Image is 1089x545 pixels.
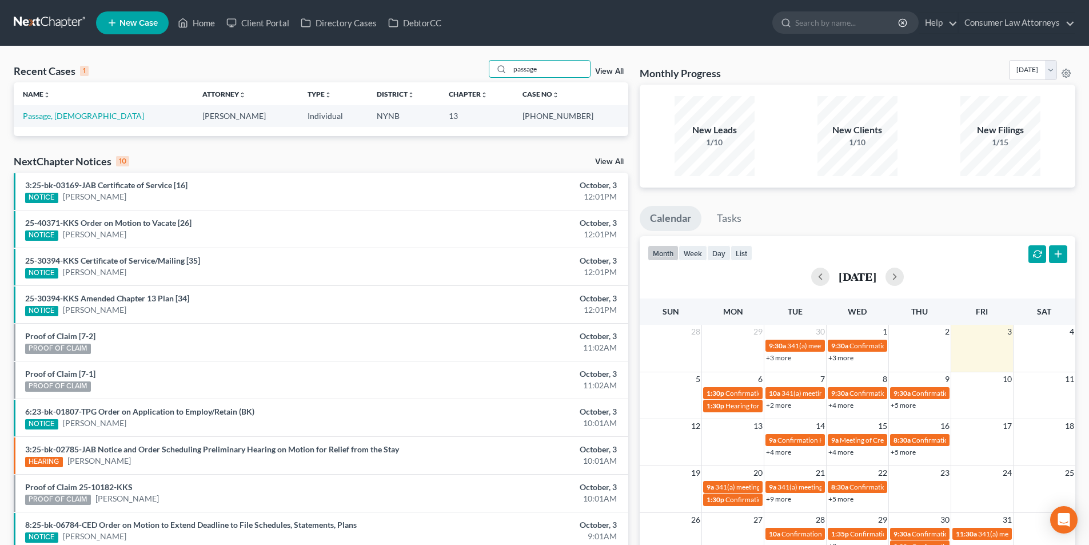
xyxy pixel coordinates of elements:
[193,105,298,126] td: [PERSON_NAME]
[777,436,908,444] span: Confirmation Hearing for [PERSON_NAME]
[552,92,559,98] i: unfold_more
[891,401,916,409] a: +5 more
[43,92,50,98] i: unfold_more
[595,67,624,75] a: View All
[25,344,91,354] div: PROOF OF CLAIM
[23,111,144,121] a: Passage, [DEMOGRAPHIC_DATA]
[944,325,951,339] span: 2
[427,380,617,391] div: 11:02AM
[427,417,617,429] div: 10:01AM
[25,268,58,279] div: NOTICE
[707,206,752,231] a: Tasks
[427,266,617,278] div: 12:01PM
[1002,372,1013,386] span: 10
[690,419,701,433] span: 12
[766,401,791,409] a: +2 more
[831,436,839,444] span: 9a
[427,217,617,229] div: October, 3
[1064,372,1075,386] span: 11
[939,466,951,480] span: 23
[815,325,826,339] span: 30
[25,520,357,530] a: 8:25-bk-06784-CED Order on Motion to Extend Deadline to File Schedules, Statements, Plans
[427,293,617,304] div: October, 3
[960,137,1040,148] div: 1/15
[440,105,513,126] td: 13
[298,105,368,126] td: Individual
[1002,466,1013,480] span: 24
[752,419,764,433] span: 13
[640,206,701,231] a: Calendar
[849,389,980,397] span: Confirmation Hearing for [PERSON_NAME]
[25,457,63,467] div: HEARING
[522,90,559,98] a: Case Nounfold_more
[63,531,126,542] a: [PERSON_NAME]
[893,389,911,397] span: 9:30a
[510,61,590,77] input: Search by name...
[850,530,981,538] span: Confirmation Hearing for [PERSON_NAME]
[815,513,826,527] span: 28
[427,368,617,380] div: October, 3
[956,530,977,538] span: 11:30a
[63,229,126,240] a: [PERSON_NAME]
[25,532,58,543] div: NOTICE
[14,64,89,78] div: Recent Cases
[912,389,1042,397] span: Confirmation hearing for [PERSON_NAME]
[707,495,724,504] span: 1:30p
[308,90,332,98] a: Typeunfold_more
[757,372,764,386] span: 6
[80,66,89,76] div: 1
[690,325,701,339] span: 28
[781,389,892,397] span: 341(a) meeting for [PERSON_NAME]
[752,513,764,527] span: 27
[828,353,853,362] a: +3 more
[707,401,724,410] span: 1:30p
[944,372,951,386] span: 9
[1068,325,1075,339] span: 4
[831,389,848,397] span: 9:30a
[23,90,50,98] a: Nameunfold_more
[377,90,414,98] a: Districtunfold_more
[382,13,447,33] a: DebtorCC
[725,495,855,504] span: Confirmation hearing for [PERSON_NAME]
[849,341,979,350] span: Confirmation hearing for [PERSON_NAME]
[25,218,192,228] a: 25-40371-KKS Order on Motion to Vacate [26]
[877,466,888,480] span: 22
[769,341,786,350] span: 9:30a
[911,307,928,316] span: Thu
[912,530,1042,538] span: Confirmation hearing for [PERSON_NAME]
[690,466,701,480] span: 19
[202,90,246,98] a: Attorneyunfold_more
[63,304,126,316] a: [PERSON_NAME]
[919,13,958,33] a: Help
[25,180,188,190] a: 3:25-bk-03169-JAB Certificate of Service [16]
[939,513,951,527] span: 30
[640,66,721,80] h3: Monthly Progress
[368,105,440,126] td: NYNB
[877,513,888,527] span: 29
[119,19,158,27] span: New Case
[325,92,332,98] i: unfold_more
[25,230,58,241] div: NOTICE
[675,137,755,148] div: 1/10
[752,325,764,339] span: 29
[172,13,221,33] a: Home
[1064,419,1075,433] span: 18
[239,92,246,98] i: unfold_more
[960,124,1040,137] div: New Filings
[1064,466,1075,480] span: 25
[849,483,970,491] span: Confirmation Hearing [PERSON_NAME]
[595,158,624,166] a: View All
[25,381,91,392] div: PROOF OF CLAIM
[725,389,855,397] span: Confirmation hearing for [PERSON_NAME]
[427,406,617,417] div: October, 3
[25,419,58,429] div: NOTICE
[449,90,488,98] a: Chapterunfold_more
[976,307,988,316] span: Fri
[408,92,414,98] i: unfold_more
[427,519,617,531] div: October, 3
[731,245,752,261] button: list
[648,245,679,261] button: month
[663,307,679,316] span: Sun
[828,401,853,409] a: +4 more
[766,353,791,362] a: +3 more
